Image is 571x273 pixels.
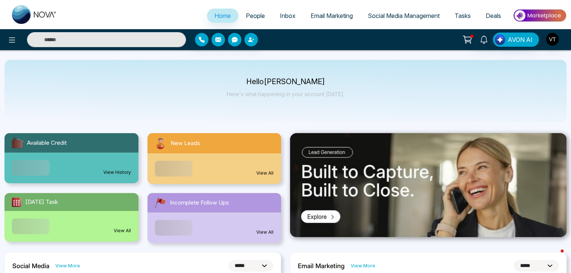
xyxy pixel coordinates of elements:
[246,12,265,19] span: People
[153,136,168,150] img: newLeads.svg
[214,12,231,19] span: Home
[478,9,509,23] a: Deals
[12,262,49,270] h2: Social Media
[298,262,345,270] h2: Email Marketing
[486,12,501,19] span: Deals
[171,139,200,148] span: New Leads
[546,248,564,266] iframe: Intercom live chat
[10,136,24,150] img: availableCredit.svg
[143,133,286,184] a: New LeadsView All
[256,170,274,177] a: View All
[360,9,447,23] a: Social Media Management
[227,79,345,85] p: Hello [PERSON_NAME]
[280,12,296,19] span: Inbox
[12,5,57,24] img: Nova CRM Logo
[351,262,375,269] a: View More
[238,9,272,23] a: People
[170,199,229,207] span: Incomplete Follow Ups
[368,12,440,19] span: Social Media Management
[303,9,360,23] a: Email Marketing
[10,196,22,208] img: todayTask.svg
[493,33,539,47] button: AVON AI
[447,9,478,23] a: Tasks
[143,193,286,243] a: Incomplete Follow UpsView All
[546,33,559,46] img: User Avatar
[311,12,353,19] span: Email Marketing
[27,139,67,147] span: Available Credit
[508,35,532,44] span: AVON AI
[290,133,567,237] img: .
[512,7,567,24] img: Market-place.gif
[25,198,58,206] span: [DATE] Task
[207,9,238,23] a: Home
[55,262,80,269] a: View More
[272,9,303,23] a: Inbox
[114,227,131,234] a: View All
[227,91,345,97] p: Here's what happening in your account [DATE].
[495,34,505,45] img: Lead Flow
[153,196,167,209] img: followUps.svg
[103,169,131,176] a: View History
[256,229,274,236] a: View All
[455,12,471,19] span: Tasks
